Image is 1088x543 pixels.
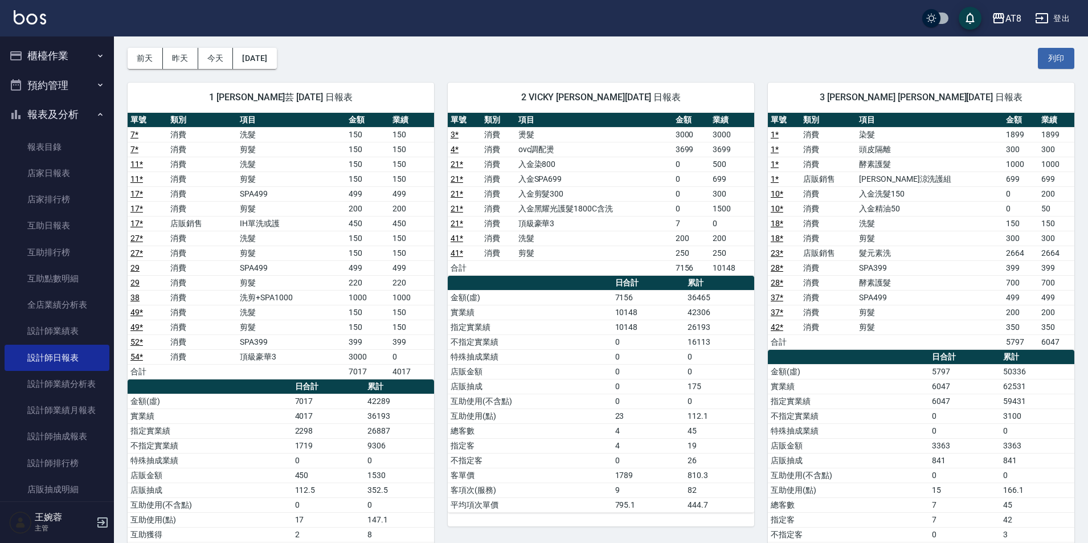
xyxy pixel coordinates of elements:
table: a dense table [768,113,1074,350]
a: 38 [130,293,140,302]
td: 1719 [292,438,365,453]
td: 150 [346,305,390,320]
td: 頂級豪華3 [237,349,345,364]
td: 剪髮 [516,246,673,260]
td: 不指定實業績 [768,409,929,423]
td: 0 [685,394,754,409]
td: 互助使用(點) [448,409,612,423]
td: 洗髮 [516,231,673,246]
td: 1899 [1038,127,1074,142]
td: 不指定實業績 [128,438,292,453]
td: 酵素護髮 [856,157,1003,172]
td: 消費 [800,201,856,216]
td: 3000 [710,127,754,142]
td: 150 [346,127,390,142]
td: 消費 [167,186,237,201]
td: 消費 [167,305,237,320]
td: SPA499 [237,260,345,275]
td: 剪髮 [237,172,345,186]
th: 項目 [516,113,673,128]
a: 設計師業績月報表 [5,397,109,423]
th: 項目 [237,113,345,128]
a: 29 [130,278,140,287]
td: 300 [1003,231,1039,246]
a: 29 [130,263,140,272]
td: 150 [390,305,434,320]
td: 220 [346,275,390,290]
td: 店販抽成 [448,379,612,394]
td: ovc調配燙 [516,142,673,157]
td: 指定實業績 [128,423,292,438]
td: 2664 [1003,246,1039,260]
td: 112.1 [685,409,754,423]
td: 0 [1000,423,1074,438]
td: 入金黑耀光護髮1800C含洗 [516,201,673,216]
td: 入金剪髮300 [516,186,673,201]
td: 3699 [673,142,710,157]
a: 店販抽成明細 [5,476,109,503]
td: 洗髮 [237,231,345,246]
a: 設計師日報表 [5,345,109,371]
td: SPA499 [856,290,1003,305]
td: 6047 [929,379,1000,394]
td: 200 [673,231,710,246]
td: 0 [612,394,685,409]
td: 841 [929,453,1000,468]
th: 日合計 [292,379,365,394]
th: 日合計 [612,276,685,291]
td: 特殊抽成業績 [768,423,929,438]
td: 入金SPA699 [516,172,673,186]
td: 剪髮 [237,275,345,290]
td: 消費 [800,216,856,231]
td: IH單洗或護 [237,216,345,231]
td: 150 [1038,216,1074,231]
td: 0 [685,364,754,379]
th: 日合計 [929,350,1000,365]
th: 單號 [448,113,481,128]
td: 指定實業績 [768,394,929,409]
td: 3699 [710,142,754,157]
td: 消費 [167,334,237,349]
table: a dense table [128,113,434,379]
td: 699 [1003,172,1039,186]
td: 7156 [612,290,685,305]
button: 登出 [1030,8,1074,29]
td: 50 [1038,201,1074,216]
td: 45 [685,423,754,438]
td: 150 [346,246,390,260]
td: SPA499 [237,186,345,201]
td: 499 [390,186,434,201]
th: 業績 [390,113,434,128]
img: Person [9,511,32,534]
td: 300 [1038,142,1074,157]
td: 300 [710,186,754,201]
td: 實業績 [128,409,292,423]
td: 髮元素洗 [856,246,1003,260]
span: 1 [PERSON_NAME]芸 [DATE] 日報表 [141,92,420,103]
a: 設計師抽成報表 [5,423,109,450]
td: 0 [390,349,434,364]
td: 4 [612,423,685,438]
td: 2664 [1038,246,1074,260]
td: 剪髮 [856,231,1003,246]
td: 消費 [800,157,856,172]
td: 0 [612,379,685,394]
td: 16113 [685,334,754,349]
td: 450 [390,216,434,231]
td: 消費 [481,157,515,172]
td: 399 [346,334,390,349]
td: 42306 [685,305,754,320]
th: 單號 [128,113,167,128]
td: 300 [1003,142,1039,157]
td: 10148 [710,260,754,275]
td: 消費 [481,127,515,142]
td: 入金染800 [516,157,673,172]
td: 26887 [365,423,434,438]
td: 150 [390,231,434,246]
td: 店販金額 [768,438,929,453]
td: 指定實業績 [448,320,612,334]
td: 洗剪+SPA1000 [237,290,345,305]
td: 23 [612,409,685,423]
th: 項目 [856,113,1003,128]
td: 互助使用(不含點) [448,394,612,409]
